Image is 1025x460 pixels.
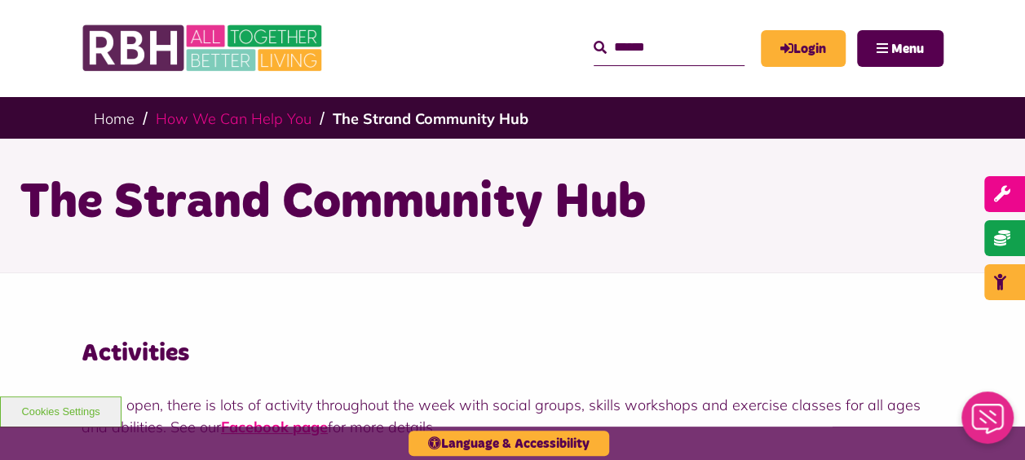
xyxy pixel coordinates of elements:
[82,338,943,369] h3: Activities
[94,109,135,128] a: Home
[594,30,744,65] input: Search
[857,30,943,67] button: Navigation
[761,30,846,67] a: MyRBH
[20,171,1006,235] h1: The Strand Community Hub
[891,42,924,55] span: Menu
[221,418,328,436] a: Facebook page
[156,109,311,128] a: How We Can Help You
[952,387,1025,460] iframe: Netcall Web Assistant for live chat
[82,16,326,80] img: RBH
[82,394,943,438] p: When open, there is lots of activity throughout the week with social groups, skills workshops and...
[333,109,528,128] a: The Strand Community Hub
[409,431,609,456] button: Language & Accessibility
